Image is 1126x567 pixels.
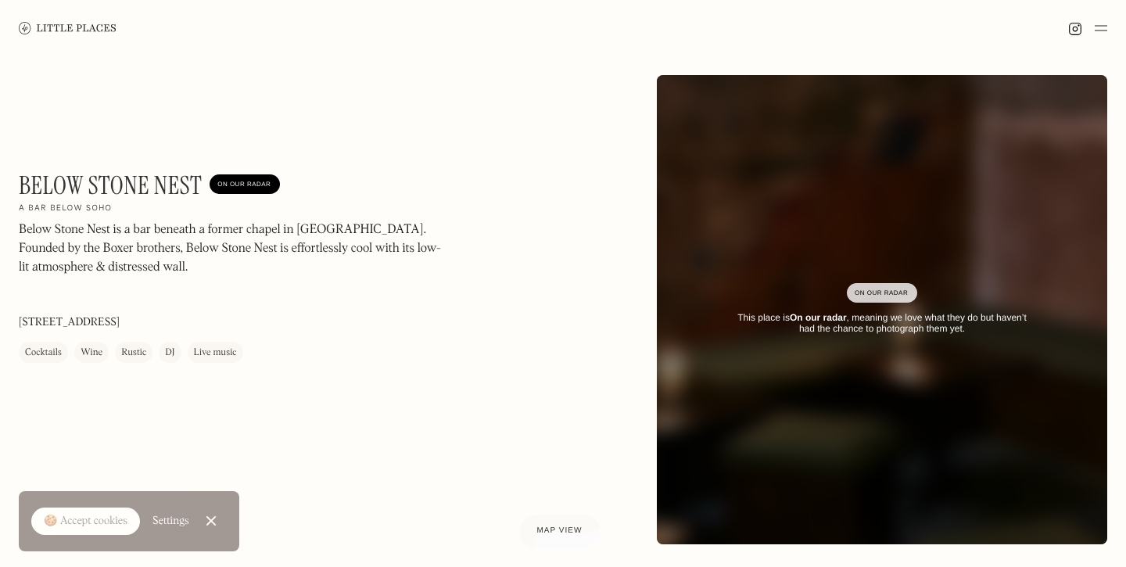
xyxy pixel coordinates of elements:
[729,312,1035,335] div: This place is , meaning we love what they do but haven’t had the chance to photograph them yet.
[194,345,237,361] div: Live music
[19,203,112,214] h2: A bar below Soho
[81,345,102,361] div: Wine
[537,526,583,535] span: Map view
[210,521,211,522] div: Close Cookie Popup
[31,508,140,536] a: 🍪 Accept cookies
[152,504,189,539] a: Settings
[44,514,127,529] div: 🍪 Accept cookies
[152,515,189,526] div: Settings
[121,345,146,361] div: Rustic
[19,285,441,303] p: ‍
[217,177,272,192] div: On Our Radar
[165,345,174,361] div: DJ
[195,505,227,536] a: Close Cookie Popup
[25,345,62,361] div: Cocktails
[518,514,601,548] a: Map view
[19,221,441,277] p: Below Stone Nest is a bar beneath a former chapel in [GEOGRAPHIC_DATA]. Founded by the Boxer brot...
[790,312,847,323] strong: On our radar
[19,314,120,331] p: [STREET_ADDRESS]
[19,170,202,200] h1: Below Stone Nest
[855,285,909,301] div: On Our Radar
